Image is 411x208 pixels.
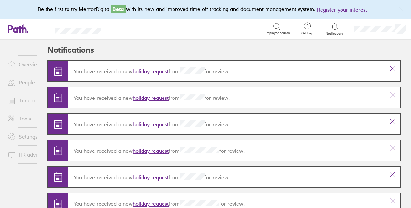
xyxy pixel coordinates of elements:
[74,120,380,128] p: You have received a new from for review.
[3,112,55,125] a: Tools
[3,130,55,143] a: Settings
[317,6,367,14] button: Register your interest
[324,22,345,36] a: Notifications
[297,31,318,35] span: Get help
[111,5,126,13] span: Beta
[74,94,380,101] p: You have received a new from for review.
[133,174,169,181] a: holiday request
[38,5,374,14] div: Be the first to try MentorDigital with its new and improved time off tracking and document manage...
[74,173,380,181] p: You have received a new from for review.
[133,121,169,128] a: holiday request
[324,32,345,36] span: Notifications
[74,67,380,75] p: You have received a new from for review.
[3,58,55,71] a: Overview
[133,95,169,101] a: holiday request
[3,76,55,89] a: People
[133,148,169,154] a: holiday request
[3,148,55,161] a: HR advice
[3,94,55,107] a: Time off
[118,26,135,31] div: Search
[74,200,380,207] p: You have received a new from for review.
[47,40,94,60] h2: Notifications
[133,201,169,207] a: holiday request
[265,31,290,35] span: Employee search
[74,147,380,154] p: You have received a new from for review.
[133,68,169,75] a: holiday request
